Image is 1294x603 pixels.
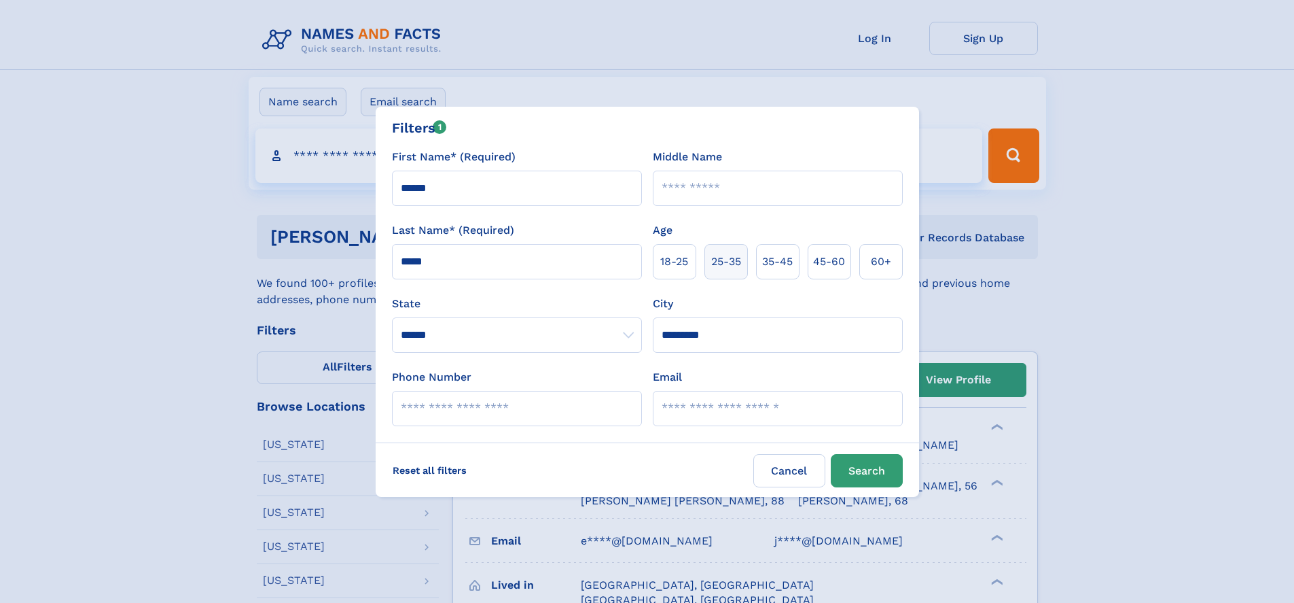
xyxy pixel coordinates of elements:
[653,149,722,165] label: Middle Name
[653,296,673,312] label: City
[392,296,642,312] label: State
[753,454,825,487] label: Cancel
[384,454,475,487] label: Reset all filters
[392,222,514,239] label: Last Name* (Required)
[762,254,793,270] span: 35‑45
[653,369,682,385] label: Email
[831,454,903,487] button: Search
[813,254,845,270] span: 45‑60
[392,149,516,165] label: First Name* (Required)
[653,222,672,239] label: Age
[711,254,741,270] span: 25‑35
[871,254,891,270] span: 60+
[392,369,471,385] label: Phone Number
[660,254,688,270] span: 18‑25
[392,118,447,138] div: Filters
